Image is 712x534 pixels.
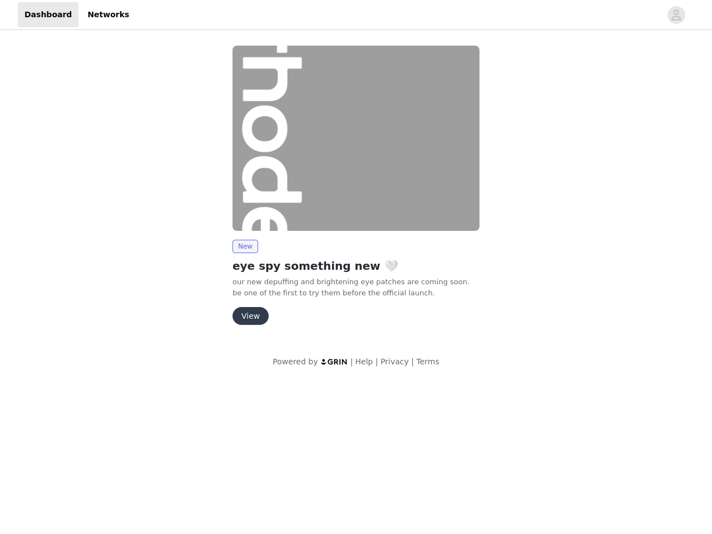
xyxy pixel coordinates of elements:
p: our new depuffing and brightening eye patches are coming soon. be one of the first to try them be... [233,276,479,298]
h2: eye spy something new 🤍 [233,258,479,274]
span: Powered by [273,357,318,366]
span: | [375,357,378,366]
span: New [233,240,258,253]
button: View [233,307,269,325]
a: Networks [81,2,136,27]
a: Privacy [380,357,409,366]
img: rhode skin [233,46,479,231]
a: View [233,312,269,320]
img: logo [320,358,348,365]
a: Help [355,357,373,366]
a: Terms [416,357,439,366]
span: | [350,357,353,366]
a: Dashboard [18,2,78,27]
div: avatar [671,6,681,24]
span: | [411,357,414,366]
